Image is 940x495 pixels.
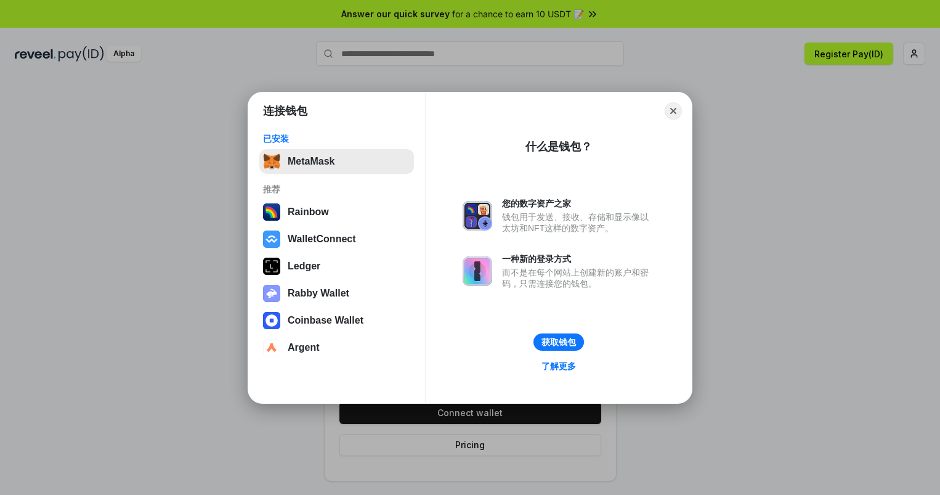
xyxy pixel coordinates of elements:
button: MetaMask [259,149,414,174]
div: 推荐 [263,184,410,195]
div: 钱包用于发送、接收、存储和显示像以太坊和NFT这样的数字资产。 [502,211,655,234]
div: 一种新的登录方式 [502,253,655,264]
img: svg+xml,%3Csvg%20xmlns%3D%22http%3A%2F%2Fwww.w3.org%2F2000%2Fsvg%22%20width%3D%2228%22%20height%3... [263,258,280,275]
div: MetaMask [288,156,334,167]
div: 您的数字资产之家 [502,198,655,209]
button: Ledger [259,254,414,279]
button: Rainbow [259,200,414,224]
div: 了解更多 [541,361,576,372]
button: Close [665,102,682,120]
div: 什么是钱包？ [525,139,592,154]
img: svg+xml,%3Csvg%20xmlns%3D%22http%3A%2F%2Fwww.w3.org%2F2000%2Fsvg%22%20fill%3D%22none%22%20viewBox... [463,201,492,231]
div: Rainbow [288,207,329,218]
h1: 连接钱包 [263,104,307,118]
img: svg+xml,%3Csvg%20width%3D%22120%22%20height%3D%22120%22%20viewBox%3D%220%200%20120%20120%22%20fil... [263,203,280,221]
div: 而不是在每个网站上创建新的账户和密码，只需连接您的钱包。 [502,267,655,289]
div: Rabby Wallet [288,288,349,299]
div: Argent [288,342,320,353]
a: 了解更多 [534,358,583,374]
img: svg+xml,%3Csvg%20width%3D%2228%22%20height%3D%2228%22%20viewBox%3D%220%200%2028%2028%22%20fill%3D... [263,312,280,329]
button: Rabby Wallet [259,281,414,306]
button: 获取钱包 [533,333,584,351]
img: svg+xml,%3Csvg%20xmlns%3D%22http%3A%2F%2Fwww.w3.org%2F2000%2Fsvg%22%20fill%3D%22none%22%20viewBox... [463,256,492,286]
button: Argent [259,335,414,360]
img: svg+xml,%3Csvg%20width%3D%2228%22%20height%3D%2228%22%20viewBox%3D%220%200%2028%2028%22%20fill%3D... [263,231,280,248]
img: svg+xml,%3Csvg%20fill%3D%22none%22%20height%3D%2233%22%20viewBox%3D%220%200%2035%2033%22%20width%... [263,153,280,170]
img: svg+xml,%3Csvg%20xmlns%3D%22http%3A%2F%2Fwww.w3.org%2F2000%2Fsvg%22%20fill%3D%22none%22%20viewBox... [263,285,280,302]
button: Coinbase Wallet [259,308,414,333]
div: 已安装 [263,133,410,144]
button: WalletConnect [259,227,414,252]
div: Ledger [288,261,320,272]
div: 获取钱包 [541,337,576,348]
div: Coinbase Wallet [288,315,363,326]
div: WalletConnect [288,234,356,245]
img: svg+xml,%3Csvg%20width%3D%2228%22%20height%3D%2228%22%20viewBox%3D%220%200%2028%2028%22%20fill%3D... [263,339,280,356]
